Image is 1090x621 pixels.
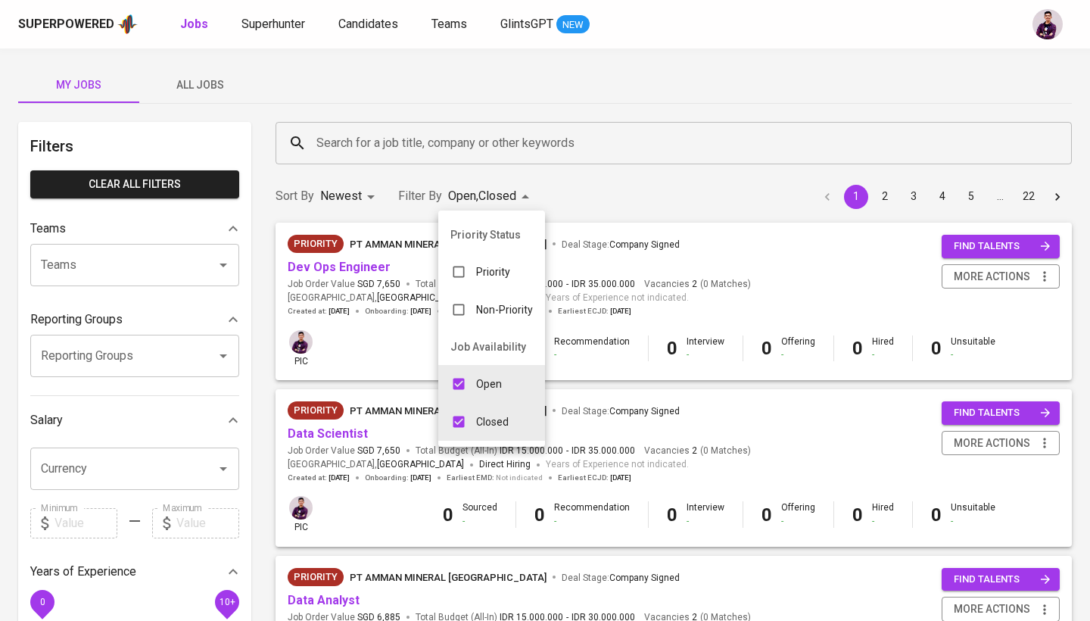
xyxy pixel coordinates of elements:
p: Closed [476,414,509,429]
li: Priority Status [438,217,545,253]
li: Job Availability [438,329,545,365]
p: Non-Priority [476,302,533,317]
p: Open [476,376,502,392]
p: Priority [476,264,510,279]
